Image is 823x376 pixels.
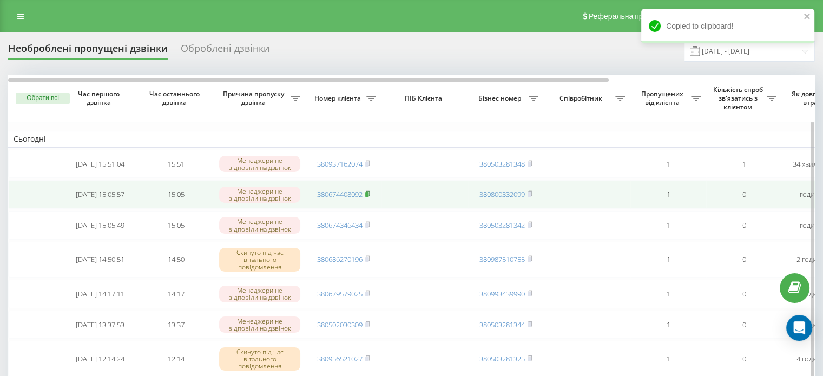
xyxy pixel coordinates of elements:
a: 380503281348 [479,159,525,169]
td: 0 [706,211,782,240]
td: 1 [630,150,706,179]
span: Співробітник [549,94,615,103]
a: 380956521027 [317,354,363,364]
span: Пропущених від клієнта [636,90,691,107]
td: [DATE] 15:05:57 [62,180,138,209]
div: Менеджери не відповіли на дзвінок [219,156,300,172]
a: 380674408092 [317,189,363,199]
td: [DATE] 15:05:49 [62,211,138,240]
span: ПІБ Клієнта [391,94,459,103]
span: Причина пропуску дзвінка [219,90,291,107]
button: Обрати всі [16,93,70,104]
td: 15:05 [138,180,214,209]
span: Час останнього дзвінка [147,90,205,107]
td: 15:05 [138,211,214,240]
div: Copied to clipboard! [641,9,814,43]
td: 1 [630,211,706,240]
td: 1 [630,311,706,339]
a: 380674346434 [317,220,363,230]
a: 380503281342 [479,220,525,230]
td: [DATE] 14:50:51 [62,242,138,278]
td: 0 [706,180,782,209]
a: 380503281344 [479,320,525,329]
td: 15:51 [138,150,214,179]
a: 380679579025 [317,289,363,299]
a: 380987510755 [479,254,525,264]
td: 1 [630,242,706,278]
div: Скинуто під час вітального повідомлення [219,347,300,371]
td: 14:50 [138,242,214,278]
span: Кількість спроб зв'язатись з клієнтом [712,85,767,111]
span: Реферальна програма [589,12,668,21]
span: Час першого дзвінка [71,90,129,107]
div: Менеджери не відповіли на дзвінок [219,286,300,302]
button: close [804,12,811,22]
div: Необроблені пропущені дзвінки [8,43,168,60]
div: Скинуто під час вітального повідомлення [219,248,300,272]
td: 0 [706,242,782,278]
td: 1 [630,180,706,209]
a: 380503281325 [479,354,525,364]
a: 380502030309 [317,320,363,329]
td: 14:17 [138,280,214,308]
span: Бізнес номер [473,94,529,103]
td: 13:37 [138,311,214,339]
div: Менеджери не відповіли на дзвінок [219,217,300,233]
td: [DATE] 15:51:04 [62,150,138,179]
td: 0 [706,311,782,339]
td: [DATE] 14:17:11 [62,280,138,308]
td: 1 [706,150,782,179]
div: Оброблені дзвінки [181,43,269,60]
a: 380686270196 [317,254,363,264]
div: Менеджери не відповіли на дзвінок [219,187,300,203]
a: 380993439990 [479,289,525,299]
td: 0 [706,280,782,308]
td: 1 [630,280,706,308]
span: Номер клієнта [311,94,366,103]
div: Open Intercom Messenger [786,315,812,341]
a: 380937162074 [317,159,363,169]
td: [DATE] 13:37:53 [62,311,138,339]
div: Менеджери не відповіли на дзвінок [219,316,300,333]
a: 380800332099 [479,189,525,199]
